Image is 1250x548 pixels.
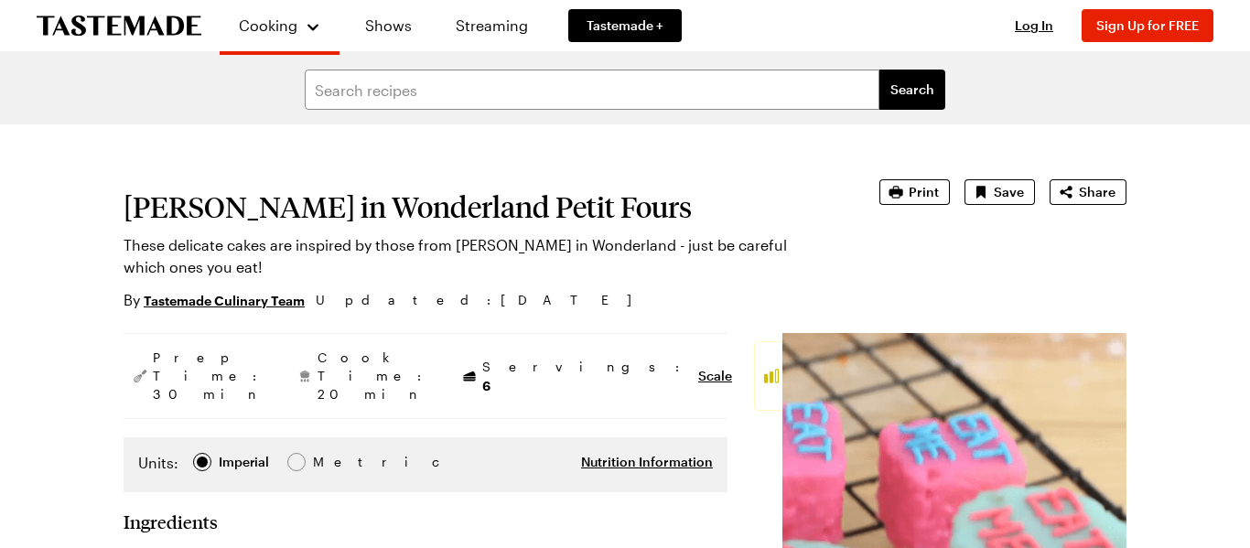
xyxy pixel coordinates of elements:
[238,7,321,44] button: Cooking
[316,290,650,310] span: Updated : [DATE]
[153,349,266,403] span: Prep Time: 30 min
[138,452,178,474] label: Units:
[568,9,682,42] a: Tastemade +
[219,452,271,472] span: Imperial
[997,16,1071,35] button: Log In
[239,16,297,34] span: Cooking
[124,234,828,278] p: These delicate cakes are inspired by those from [PERSON_NAME] in Wonderland - just be careful whi...
[698,367,732,385] button: Scale
[879,70,945,110] button: filters
[1096,17,1199,33] span: Sign Up for FREE
[219,452,269,472] div: Imperial
[313,452,353,472] span: Metric
[124,289,305,311] p: By
[313,452,351,472] div: Metric
[1015,17,1053,33] span: Log In
[482,376,490,393] span: 6
[124,510,218,532] h2: Ingredients
[964,179,1035,205] button: Save recipe
[909,183,939,201] span: Print
[305,70,879,110] input: Search recipes
[318,349,431,403] span: Cook Time: 20 min
[994,183,1024,201] span: Save
[124,190,828,223] h1: [PERSON_NAME] in Wonderland Petit Fours
[581,453,713,471] button: Nutrition Information
[587,16,663,35] span: Tastemade +
[1082,9,1213,42] button: Sign Up for FREE
[482,358,689,395] span: Servings:
[138,452,351,478] div: Imperial Metric
[144,290,305,310] a: Tastemade Culinary Team
[890,81,934,99] span: Search
[879,179,950,205] button: Print
[1079,183,1115,201] span: Share
[1050,179,1126,205] button: Share
[37,16,201,37] a: To Tastemade Home Page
